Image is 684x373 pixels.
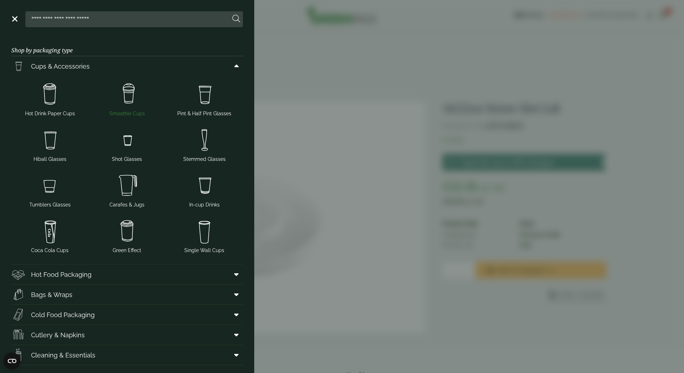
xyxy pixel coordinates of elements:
a: Carafes & Jugs [91,170,163,210]
a: Hiball Glasses [14,124,86,164]
span: Tumblers Glasses [29,201,71,209]
a: Green Effect [91,216,163,256]
img: HotDrink_paperCup.svg [14,80,86,109]
span: Hot Drink Paper Cups [25,110,75,117]
img: plain-soda-cup.svg [168,217,240,245]
a: Cleaning & Essentials [11,345,243,365]
img: JugsNcaraffes.svg [91,171,163,200]
span: In-cup Drinks [189,201,220,209]
a: In-cup Drinks [168,170,240,210]
h3: Shop by packaging type [11,36,243,56]
span: Coca Cola Cups [31,247,69,254]
a: Cups & Accessories [11,56,243,76]
img: Smoothie_cups.svg [91,80,163,109]
a: Pint & Half Pint Glasses [168,79,240,119]
img: PintNhalf_cup.svg [11,59,25,73]
img: PintNhalf_cup.svg [168,80,240,109]
a: Cutlery & Napkins [11,325,243,345]
img: Tumbler_glass.svg [14,171,86,200]
span: Cups & Accessories [31,62,90,71]
img: Stemmed_glass.svg [168,126,240,154]
span: Hot Food Packaging [31,270,91,279]
a: Tumblers Glasses [14,170,86,210]
img: HotDrink_paperCup.svg [91,217,163,245]
a: Coca Cola Cups [14,216,86,256]
a: Cold Food Packaging [11,305,243,325]
span: Green Effect [113,247,141,254]
img: Paper_carriers.svg [11,287,25,302]
span: Bags & Wraps [31,290,72,299]
img: Sandwich_box.svg [11,308,25,322]
img: open-wipe.svg [11,348,25,362]
span: Cold Food Packaging [31,310,95,320]
a: Hot Food Packaging [11,264,243,284]
a: Shot Glasses [91,124,163,164]
a: Hot Drink Paper Cups [14,79,86,119]
img: Hiball.svg [14,126,86,154]
span: Cleaning & Essentials [31,350,95,360]
span: Cutlery & Napkins [31,330,85,340]
img: Incup_drinks.svg [168,171,240,200]
img: Deli_box.svg [11,267,25,281]
span: Stemmed Glasses [183,156,226,163]
button: Open CMP widget [4,352,20,369]
img: Cutlery.svg [11,328,25,342]
span: Single Wall Cups [184,247,224,254]
span: Hiball Glasses [34,156,66,163]
span: Pint & Half Pint Glasses [177,110,231,117]
span: Shot Glasses [112,156,142,163]
img: Shot_glass.svg [91,126,163,154]
a: Stemmed Glasses [168,124,240,164]
span: Smoothie Cups [109,110,145,117]
span: Carafes & Jugs [109,201,144,209]
a: Single Wall Cups [168,216,240,256]
a: Smoothie Cups [91,79,163,119]
a: Bags & Wraps [11,285,243,304]
img: cola.svg [14,217,86,245]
